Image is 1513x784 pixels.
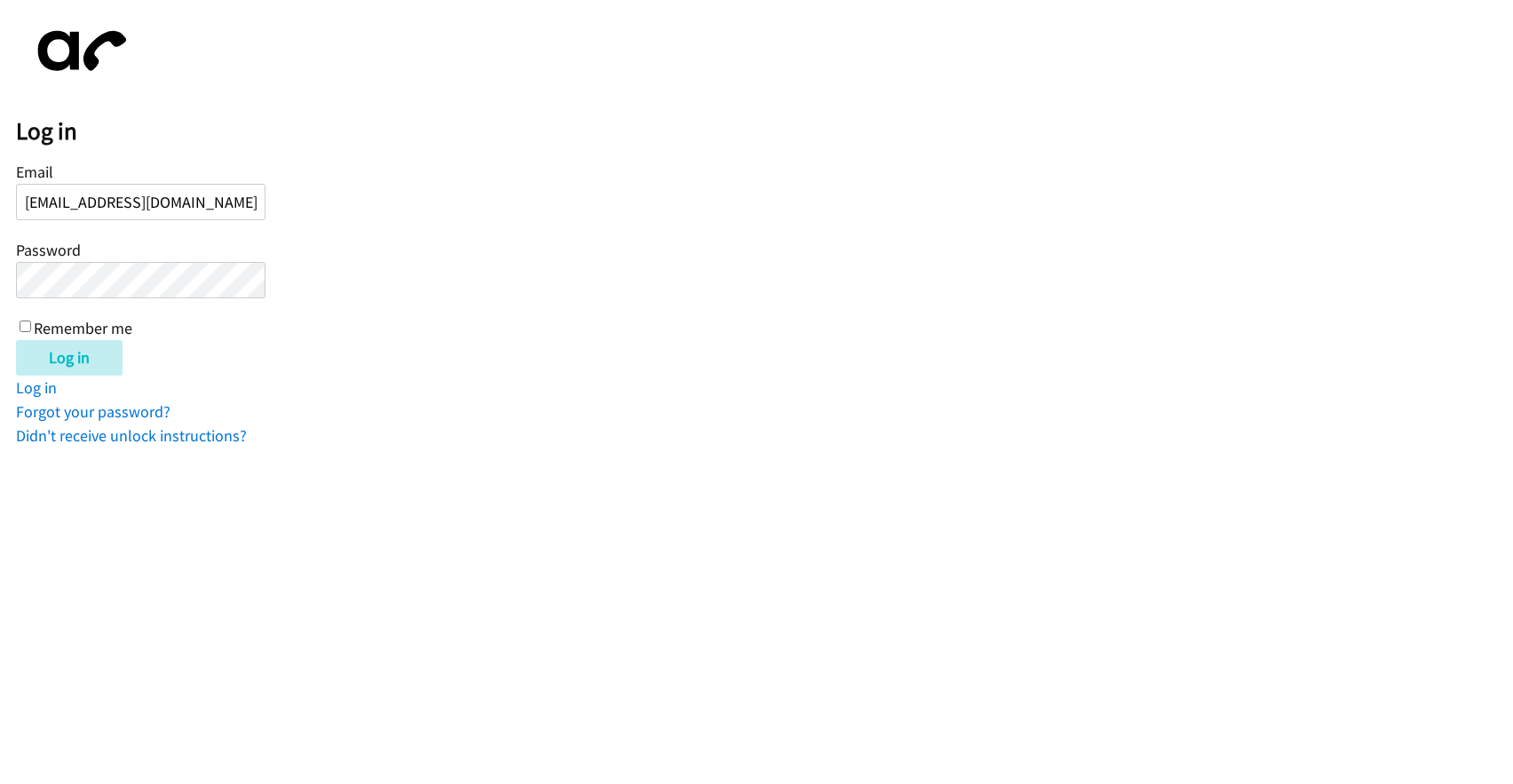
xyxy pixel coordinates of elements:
[16,16,140,86] img: aphone-8a226864a2ddd6a5e75d1ebefc011f4aa8f32683c2d82f3fb0802fe031f96514.svg
[16,425,247,446] a: Didn't receive unlock instructions?
[16,340,123,376] input: Log in
[16,162,53,182] label: Email
[16,401,170,422] a: Forgot your password?
[16,377,57,398] a: Log in
[34,318,132,338] label: Remember me
[16,240,81,260] label: Password
[16,116,1513,147] h2: Log in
